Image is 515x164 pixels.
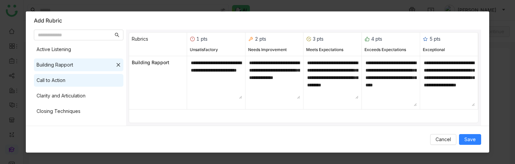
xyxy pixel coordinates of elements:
span: Save [464,136,476,143]
div: Active Listening [37,46,71,53]
div: 4 pts [364,35,382,43]
div: 2 pts [248,35,266,43]
div: Building Rapport [37,61,73,69]
img: rubric_1.svg [190,36,195,42]
div: Call to Action [37,77,65,84]
img: rubric_5.svg [423,36,428,42]
img: rubric_3.svg [306,36,311,42]
div: Exceeds Expectations [364,47,406,53]
div: Needs Improvement [248,47,287,53]
div: Clarity and Articulation [37,92,85,99]
img: rubric_2.svg [248,36,253,42]
button: Save [459,134,481,145]
div: 1 pts [190,35,208,43]
div: 3 pts [306,35,324,43]
div: 5 pts [423,35,441,43]
div: Rubrics [129,33,187,56]
span: Cancel [436,136,451,143]
img: rubric_4.svg [364,36,370,42]
div: Meets Expectations [306,47,343,53]
div: Exceptional [423,47,445,53]
div: Add Rubric [34,17,481,24]
div: Closing Techniques [37,108,80,115]
button: Cancel [430,134,456,145]
div: Unsatisfactory [190,47,218,53]
div: Building Rapport [129,56,187,109]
